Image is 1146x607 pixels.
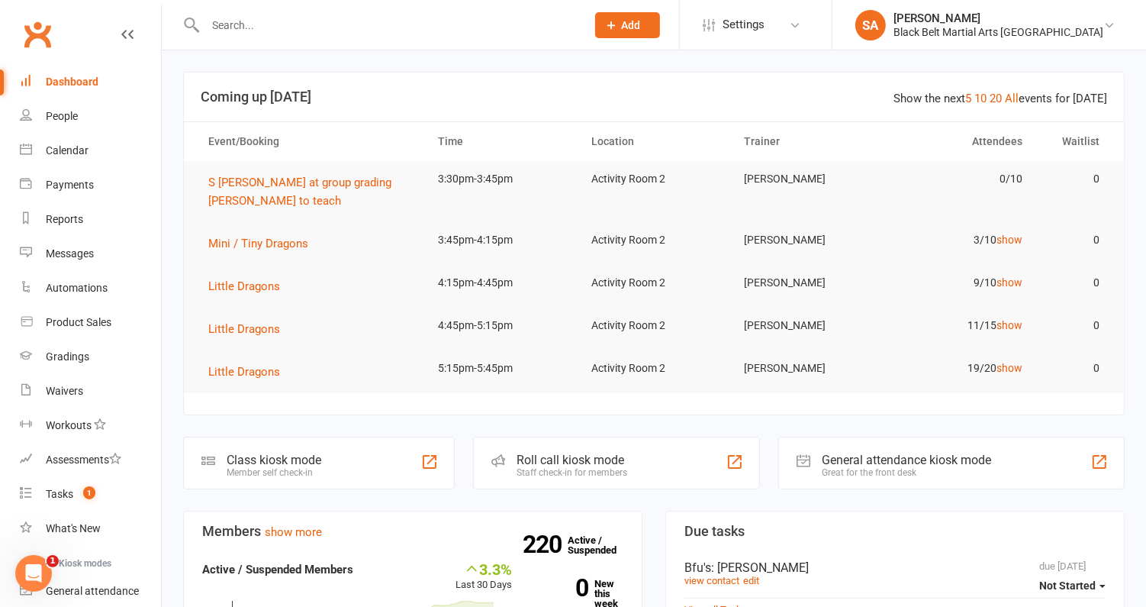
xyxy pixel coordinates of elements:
[893,25,1103,39] div: Black Belt Martial Arts [GEOGRAPHIC_DATA]
[46,350,89,363] div: Gradings
[46,488,73,500] div: Tasks
[424,350,578,386] td: 5:15pm-5:45pm
[578,350,731,386] td: Activity Room 2
[974,92,987,105] a: 10
[568,524,635,567] a: 220Active / Suspended
[1037,265,1113,301] td: 0
[730,122,884,161] th: Trainer
[265,525,322,539] a: show more
[1039,580,1096,592] span: Not Started
[578,308,731,344] td: Activity Room 2
[517,467,627,478] div: Staff check-in for members
[1005,92,1019,105] a: All
[208,279,280,293] span: Little Dragons
[208,173,410,210] button: S [PERSON_NAME] at group grading [PERSON_NAME] to teach
[1039,572,1106,599] button: Not Started
[684,524,1106,539] h3: Due tasks
[684,575,739,586] a: view contact
[990,92,1002,105] a: 20
[15,555,52,592] iframe: Intercom live chat
[893,89,1107,108] div: Show the next events for [DATE]
[997,276,1023,289] a: show
[517,453,627,467] div: Roll call kiosk mode
[730,222,884,258] td: [PERSON_NAME]
[46,522,101,534] div: What's New
[1037,161,1113,197] td: 0
[595,12,660,38] button: Add
[208,277,291,295] button: Little Dragons
[46,144,89,157] div: Calendar
[684,560,1106,575] div: Bfu's
[83,486,95,499] span: 1
[743,575,759,586] a: edit
[46,247,94,260] div: Messages
[208,363,291,381] button: Little Dragons
[884,161,1037,197] td: 0/10
[202,524,623,539] h3: Members
[730,265,884,301] td: [PERSON_NAME]
[822,453,991,467] div: General attendance kiosk mode
[20,374,161,408] a: Waivers
[884,222,1037,258] td: 3/10
[20,99,161,134] a: People
[20,202,161,237] a: Reports
[46,419,92,431] div: Workouts
[20,271,161,305] a: Automations
[884,122,1037,161] th: Attendees
[997,234,1023,246] a: show
[20,237,161,271] a: Messages
[46,110,78,122] div: People
[46,282,108,294] div: Automations
[578,222,731,258] td: Activity Room 2
[20,305,161,340] a: Product Sales
[424,161,578,197] td: 3:30pm-3:45pm
[20,168,161,202] a: Payments
[46,76,98,88] div: Dashboard
[424,122,578,161] th: Time
[1037,308,1113,344] td: 0
[456,560,513,593] div: Last 30 Days
[997,319,1023,331] a: show
[46,585,139,597] div: General attendance
[1037,122,1113,161] th: Waitlist
[884,265,1037,301] td: 9/10
[201,89,1107,105] h3: Coming up [DATE]
[227,467,321,478] div: Member self check-in
[20,340,161,374] a: Gradings
[46,385,83,397] div: Waivers
[578,265,731,301] td: Activity Room 2
[208,322,280,336] span: Little Dragons
[208,176,391,208] span: S [PERSON_NAME] at group grading [PERSON_NAME] to teach
[208,234,319,253] button: Mini / Tiny Dragons
[578,161,731,197] td: Activity Room 2
[730,350,884,386] td: [PERSON_NAME]
[208,365,280,379] span: Little Dragons
[1037,350,1113,386] td: 0
[20,134,161,168] a: Calendar
[46,316,111,328] div: Product Sales
[46,213,83,225] div: Reports
[18,15,56,53] a: Clubworx
[208,237,308,250] span: Mini / Tiny Dragons
[20,477,161,512] a: Tasks 1
[46,454,121,466] div: Assessments
[424,222,578,258] td: 3:45pm-4:15pm
[855,10,886,40] div: SA
[20,408,161,443] a: Workouts
[730,161,884,197] td: [PERSON_NAME]
[884,308,1037,344] td: 11/15
[201,15,575,36] input: Search...
[46,179,94,191] div: Payments
[47,555,59,567] span: 1
[523,533,568,556] strong: 220
[20,443,161,477] a: Assessments
[424,265,578,301] td: 4:15pm-4:45pm
[822,467,991,478] div: Great for the front desk
[622,19,641,31] span: Add
[578,122,731,161] th: Location
[208,320,291,338] button: Little Dragons
[723,8,765,42] span: Settings
[424,308,578,344] td: 4:45pm-5:15pm
[884,350,1037,386] td: 19/20
[1037,222,1113,258] td: 0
